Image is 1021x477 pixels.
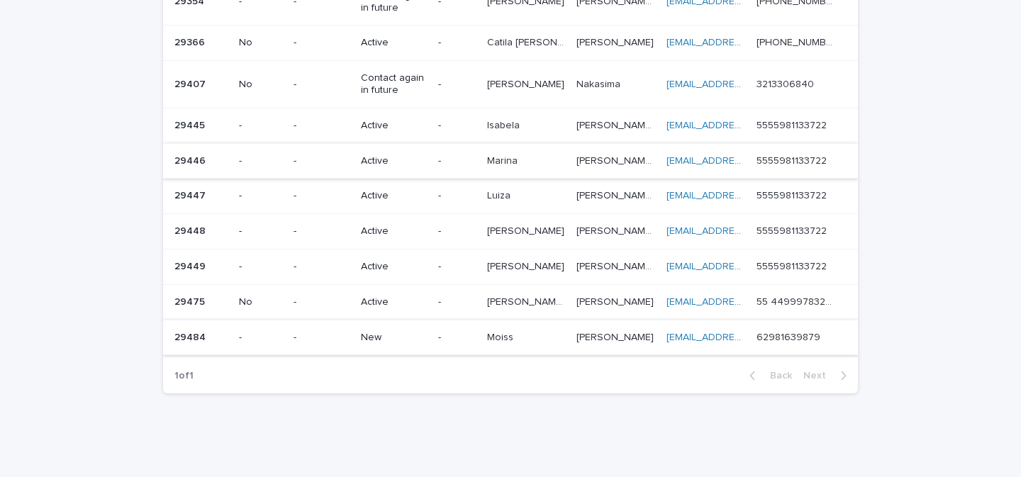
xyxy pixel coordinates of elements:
p: [PERSON_NAME] [487,258,567,273]
p: 5555981133722 [757,187,830,202]
p: [PERSON_NAME] [PERSON_NAME] [576,223,657,237]
p: Moiss [487,329,516,344]
p: 62981639879 [757,329,823,344]
p: - [438,79,476,91]
p: - [438,120,476,132]
p: 5555981133722 [757,223,830,237]
p: 1 of 1 [163,359,205,393]
p: Isabela [487,117,523,132]
a: [EMAIL_ADDRESS][DOMAIN_NAME] [666,332,827,342]
p: No [239,296,282,308]
tr: 2940729407 No-Contact again in future-[PERSON_NAME][PERSON_NAME] NakasimaNakasima [EMAIL_ADDRESS]... [163,61,858,108]
tr: 2936629366 No-Active-Catila [PERSON_NAME] de [PERSON_NAME] daCatila [PERSON_NAME] de [PERSON_NAME... [163,26,858,61]
p: [PERSON_NAME] [PERSON_NAME] [576,187,657,202]
p: - [438,296,476,308]
p: [PERSON_NAME] [PERSON_NAME] [576,152,657,167]
p: 29446 [174,152,208,167]
tr: 2948429484 --New-MoissMoiss [PERSON_NAME][PERSON_NAME] [EMAIL_ADDRESS][DOMAIN_NAME] 6298163987962... [163,320,858,355]
tr: 2947529475 No-Active-[PERSON_NAME] de [PERSON_NAME][PERSON_NAME] de [PERSON_NAME] [PERSON_NAME][P... [163,284,858,320]
p: - [438,332,476,344]
p: - [239,120,282,132]
a: [EMAIL_ADDRESS][DOMAIN_NAME] [666,156,827,166]
a: [EMAIL_ADDRESS][DOMAIN_NAME] [666,191,827,201]
p: - [294,296,350,308]
p: No [239,37,282,49]
button: Back [738,369,798,382]
p: Nakasima [576,76,623,91]
p: 29449 [174,258,208,273]
tr: 2944629446 --Active-MarinaMarina [PERSON_NAME] [PERSON_NAME][PERSON_NAME] [PERSON_NAME] [EMAIL_AD... [163,143,858,179]
p: - [239,261,282,273]
a: [EMAIL_ADDRESS][DOMAIN_NAME] [666,297,827,307]
p: - [438,261,476,273]
a: [EMAIL_ADDRESS][DOMAIN_NAME] [666,120,827,130]
p: 29447 [174,187,208,202]
tr: 2944529445 --Active-IsabelaIsabela [PERSON_NAME] [PERSON_NAME][PERSON_NAME] [PERSON_NAME] [EMAIL_... [163,108,858,143]
p: - [294,225,350,237]
p: Active [361,261,426,273]
p: Marina [487,152,520,167]
tr: 2944829448 --Active-[PERSON_NAME][PERSON_NAME] [PERSON_NAME] [PERSON_NAME][PERSON_NAME] [PERSON_N... [163,214,858,249]
p: Active [361,225,426,237]
p: Sausen Schneider [576,117,657,132]
p: - [239,225,282,237]
p: [PERSON_NAME] Ceolin [576,258,657,273]
p: Active [361,37,426,49]
p: Catila maria Lopes de souza Maurício da [487,34,568,49]
p: Maria de Lourdes da Silva [487,293,568,308]
p: 3213306840 [757,76,817,91]
a: [EMAIL_ADDRESS][DOMAIN_NAME] [666,226,827,236]
span: Next [803,371,835,381]
p: 29366 [174,34,208,49]
p: - [438,155,476,167]
a: [EMAIL_ADDRESS][DOMAIN_NAME] [666,79,827,89]
p: - [294,190,350,202]
tr: 2944729447 --Active-LuizaLuiza [PERSON_NAME] [PERSON_NAME][PERSON_NAME] [PERSON_NAME] [EMAIL_ADDR... [163,179,858,214]
p: Active [361,190,426,202]
p: - [294,79,350,91]
p: [PERSON_NAME] [576,329,657,344]
p: Active [361,120,426,132]
p: [PERSON_NAME] [487,76,567,91]
p: [PERSON_NAME] [487,223,567,237]
p: Contact again in future [361,72,426,96]
p: - [438,190,476,202]
button: Next [798,369,858,382]
p: Active [361,296,426,308]
p: Luiza [487,187,513,202]
p: - [438,37,476,49]
p: - [239,332,282,344]
p: - [239,190,282,202]
p: 29445 [174,117,208,132]
a: [EMAIL_ADDRESS][DOMAIN_NAME] [666,38,827,47]
p: - [294,155,350,167]
p: New [361,332,426,344]
p: [PERSON_NAME] [576,34,657,49]
p: +5533999750300 [757,34,838,49]
p: 29407 [174,76,208,91]
p: - [239,155,282,167]
p: - [294,120,350,132]
a: [EMAIL_ADDRESS][DOMAIN_NAME] [666,262,827,271]
p: 5555981133722 [757,258,830,273]
tr: 2944929449 --Active-[PERSON_NAME][PERSON_NAME] [PERSON_NAME] Ceolin[PERSON_NAME] Ceolin [EMAIL_AD... [163,249,858,284]
p: 29448 [174,223,208,237]
p: Active [361,155,426,167]
p: - [294,261,350,273]
p: 5555981133722 [757,152,830,167]
span: Back [761,371,792,381]
p: - [294,332,350,344]
p: 29484 [174,329,208,344]
p: - [438,225,476,237]
p: No [239,79,282,91]
p: - [294,37,350,49]
p: 5555981133722 [757,117,830,132]
p: 55 44999783246 [757,293,838,308]
p: 29475 [174,293,208,308]
p: [PERSON_NAME] [576,293,657,308]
